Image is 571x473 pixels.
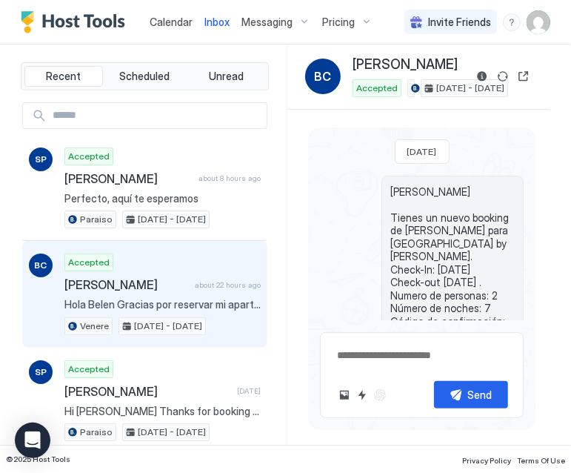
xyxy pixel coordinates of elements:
[195,280,261,290] span: about 22 hours ago
[204,16,230,28] span: Inbox
[434,381,508,408] button: Send
[46,70,81,83] span: Recent
[47,103,267,128] input: Input Field
[6,454,70,464] span: © 2025 Host Tools
[150,14,193,30] a: Calendar
[120,70,170,83] span: Scheduled
[462,456,511,465] span: Privacy Policy
[462,451,511,467] a: Privacy Policy
[68,363,110,376] span: Accepted
[204,14,230,30] a: Inbox
[35,365,47,379] span: SP
[35,153,47,166] span: SP
[150,16,193,28] span: Calendar
[315,67,332,85] span: BC
[64,384,231,399] span: [PERSON_NAME]
[64,298,261,311] span: Hola Belen Gracias por reservar mi apartamento, estoy encantada de teneros por aquí. Te estaré es...
[407,146,437,157] span: [DATE]
[64,277,189,292] span: [PERSON_NAME]
[517,451,565,467] a: Terms Of Use
[64,192,261,205] span: Perfecto, aquí te esperamos
[106,66,184,87] button: Scheduled
[21,62,269,90] div: tab-group
[353,56,458,73] span: [PERSON_NAME]
[468,387,492,403] div: Send
[80,426,113,439] span: Paraiso
[68,150,110,163] span: Accepted
[527,10,550,34] div: User profile
[80,320,109,333] span: Venere
[35,259,47,272] span: BC
[241,16,293,29] span: Messaging
[64,171,193,186] span: [PERSON_NAME]
[322,16,355,29] span: Pricing
[391,185,515,445] span: [PERSON_NAME] Tienes un nuevo booking de [PERSON_NAME] para [GEOGRAPHIC_DATA] by [PERSON_NAME]. C...
[198,173,261,183] span: about 8 hours ago
[134,320,202,333] span: [DATE] - [DATE]
[517,456,565,465] span: Terms Of Use
[436,82,504,95] span: [DATE] - [DATE]
[494,67,512,85] button: Sync reservation
[80,213,113,226] span: Paraiso
[353,386,371,404] button: Quick reply
[515,67,532,85] button: Open reservation
[187,66,265,87] button: Unread
[21,11,132,33] a: Host Tools Logo
[68,256,110,269] span: Accepted
[209,70,244,83] span: Unread
[24,66,103,87] button: Recent
[64,405,261,418] span: Hi [PERSON_NAME] Thanks for booking my apartment, I'm delighted to have you here. To be more agil...
[335,386,353,404] button: Upload image
[356,82,398,95] span: Accepted
[138,213,206,226] span: [DATE] - [DATE]
[428,16,491,29] span: Invite Friends
[237,386,261,396] span: [DATE]
[15,423,50,458] div: Open Intercom Messenger
[473,67,491,85] button: Reservation information
[138,426,206,439] span: [DATE] - [DATE]
[503,13,521,31] div: menu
